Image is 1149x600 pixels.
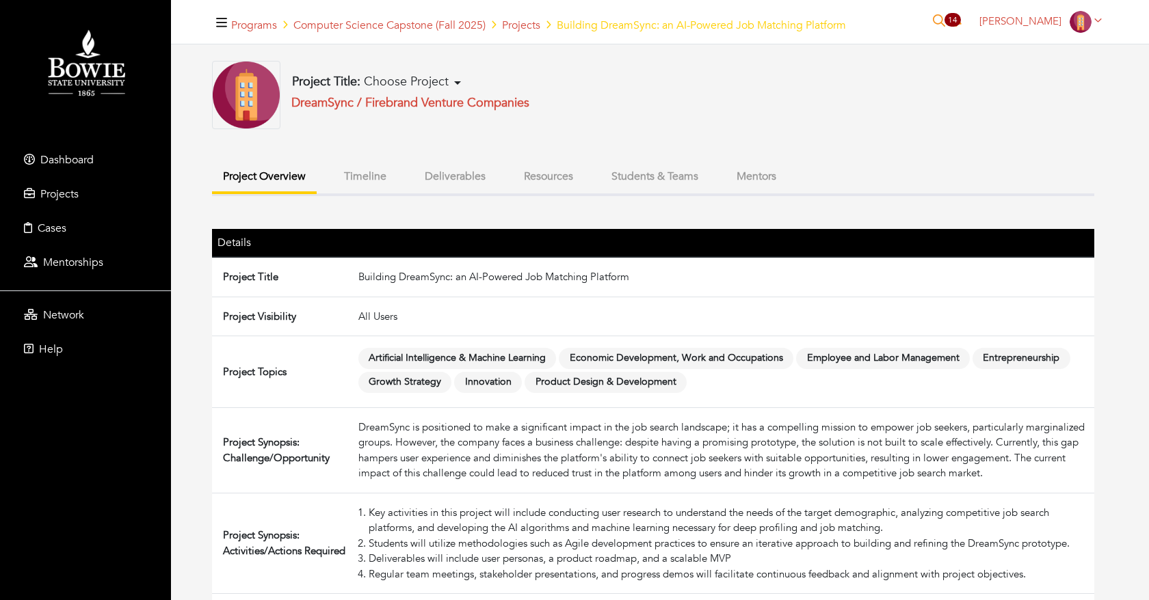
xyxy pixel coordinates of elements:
span: Artificial Intelligence & Machine Learning [358,348,557,369]
span: [PERSON_NAME] [979,14,1061,28]
div: DreamSync is positioned to make a significant impact in the job search landscape; it has a compel... [358,420,1089,481]
button: Students & Teams [600,162,709,191]
span: Help [39,342,63,357]
td: Building DreamSync: an AI-Powered Job Matching Platform [353,257,1094,297]
b: Project Title: [292,73,360,90]
span: Product Design & Development [525,372,687,393]
a: Computer Science Capstone (Fall 2025) [293,18,486,33]
button: Resources [513,162,584,191]
span: 14 [945,13,961,27]
span: Network [43,308,84,323]
button: Timeline [333,162,397,191]
td: All Users [353,297,1094,336]
a: Cases [3,215,168,242]
a: Mentorships [3,249,168,276]
li: Deliverables will include user personas, a product roadmap, and a scalable MVP [369,551,1089,567]
span: Mentorships [43,255,103,270]
span: Choose Project [364,73,449,90]
span: Projects [40,187,79,202]
img: Company-Icon-7f8a26afd1715722aa5ae9dc11300c11ceeb4d32eda0db0d61c21d11b95ecac6.png [212,61,280,129]
a: Help [3,336,168,363]
li: Regular team meetings, stakeholder presentations, and progress demos will facilitate continuous f... [369,567,1089,582]
td: Project Visibility [212,297,353,336]
span: Innovation [454,372,522,393]
td: Project Topics [212,336,353,408]
td: Project Synopsis: Challenge/Opportunity [212,407,353,493]
button: Deliverables [414,162,497,191]
span: Growth Strategy [358,372,452,393]
a: Network [3,301,168,329]
span: Dashboard [40,152,94,167]
li: Key activities in this project will include conducting user research to understand the needs of t... [369,505,1089,536]
img: Bowie%20State%20University%20Logo.png [14,24,157,105]
a: Programs [231,18,277,33]
span: Cases [38,221,66,236]
span: Building DreamSync: an AI-Powered Job Matching Platform [557,18,846,33]
span: Employee and Labor Management [796,348,970,369]
a: Projects [502,18,540,33]
a: [PERSON_NAME] [973,14,1108,28]
button: Project Title: Choose Project [288,74,465,90]
img: Company-Icon-7f8a26afd1715722aa5ae9dc11300c11ceeb4d32eda0db0d61c21d11b95ecac6.png [1070,11,1092,33]
span: Economic Development, Work and Occupations [559,348,793,369]
a: 14 [951,14,962,30]
button: Mentors [726,162,787,191]
td: Project Synopsis: Activities/Actions Required [212,493,353,594]
td: Project Title [212,257,353,297]
a: Projects [3,180,168,208]
a: DreamSync / Firebrand Venture Companies [291,94,529,111]
button: Project Overview [212,162,317,194]
span: Entrepreneurship [973,348,1070,369]
a: Dashboard [3,146,168,174]
li: Students will utilize methodologies such as Agile development practices to ensure an iterative ap... [369,536,1089,551]
th: Details [212,229,353,257]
